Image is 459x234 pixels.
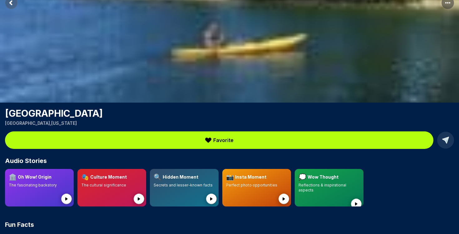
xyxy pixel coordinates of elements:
span: 🏛️ [9,173,17,181]
p: The cultural significance [81,183,142,188]
span: 🎭 [81,173,89,181]
span: Favorite [213,136,234,144]
h1: [GEOGRAPHIC_DATA] [5,108,454,119]
h2: Fun Facts [5,220,454,229]
span: 💭 [299,173,306,181]
button: Favorite [5,131,433,149]
span: Audio Stories [5,156,47,165]
span: 📸 [226,173,234,181]
h3: Insta Moment [235,174,266,180]
p: Secrets and lesser-known facts [154,183,215,188]
h3: Oh Wow! Origin [18,174,52,180]
p: The fascinating backstory [9,183,70,188]
p: Perfect photo opportunities [226,183,287,188]
h3: Wow Thought [308,174,338,180]
h3: Hidden Moment [163,174,198,180]
h3: Culture Moment [90,174,127,180]
span: 🔍 [154,173,161,181]
p: [GEOGRAPHIC_DATA] , [US_STATE] [5,120,454,126]
p: Reflections & inspirational aspects [299,183,360,193]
